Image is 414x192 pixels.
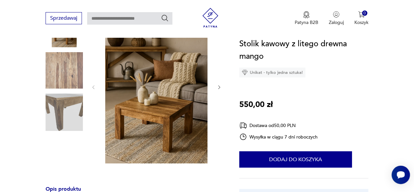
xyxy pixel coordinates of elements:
[329,11,344,26] button: Zaloguj
[295,11,318,26] button: Patyna B2B
[239,121,247,130] img: Ikona dostawy
[354,19,368,26] p: Koszyk
[303,11,310,18] img: Ikona medalu
[239,151,352,168] button: Dodaj do koszyka
[239,38,368,63] h1: Stolik kawowy z litego drewna mango
[295,11,318,26] a: Ikona medaluPatyna B2B
[46,94,83,131] img: Zdjęcie produktu Stolik kawowy z litego drewna mango
[329,19,344,26] p: Zaloguj
[333,11,340,18] img: Ikonka użytkownika
[46,12,82,24] button: Sprzedawaj
[161,14,169,22] button: Szukaj
[239,133,318,141] div: Wysyłka w ciągu 7 dni roboczych
[362,11,368,16] div: 0
[354,11,368,26] button: 0Koszyk
[46,52,83,89] img: Zdjęcie produktu Stolik kawowy z litego drewna mango
[46,16,82,21] a: Sprzedawaj
[239,98,273,111] p: 550,00 zł
[201,8,220,28] img: Patyna - sklep z meblami i dekoracjami vintage
[392,166,410,184] iframe: Smartsupp widget button
[103,10,210,163] img: Zdjęcie produktu Stolik kawowy z litego drewna mango
[239,68,306,77] div: Unikat - tylko jedna sztuka!
[239,121,318,130] div: Dostawa od 50,00 PLN
[358,11,365,18] img: Ikona koszyka
[242,70,248,75] img: Ikona diamentu
[295,19,318,26] p: Patyna B2B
